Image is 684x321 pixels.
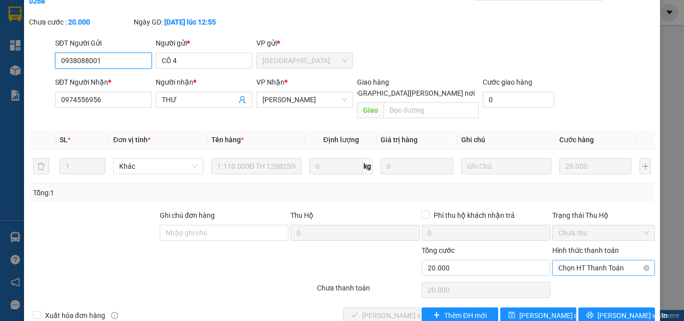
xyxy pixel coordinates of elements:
label: Ghi chú đơn hàng [160,211,215,219]
span: Đơn vị tính [113,136,151,144]
b: 20.000 [68,18,90,26]
span: Cao Tốc [262,92,347,107]
div: Ngày GD: [134,17,236,28]
button: delete [33,158,49,174]
span: user-add [238,96,246,104]
input: Ghi chú đơn hàng [160,225,288,241]
b: [DATE] lúc 12:55 [164,18,216,26]
span: Sài Gòn [262,53,347,68]
input: 0 [559,158,631,174]
span: [GEOGRAPHIC_DATA][PERSON_NAME] nơi [338,88,479,99]
div: Chưa cước : [29,17,132,28]
span: info-circle [111,312,118,319]
span: Khác [119,159,197,174]
label: Hình thức thanh toán [552,246,619,254]
input: Dọc đường [384,102,479,118]
span: Cước hàng [559,136,594,144]
span: VP Nhận [256,78,284,86]
span: [PERSON_NAME] và In [597,310,667,321]
div: Trạng thái Thu Hộ [552,210,655,221]
input: Ghi Chú [461,158,551,174]
span: Giá trị hàng [381,136,418,144]
div: SĐT Người Gửi [55,38,152,49]
span: [PERSON_NAME] đổi [519,310,584,321]
span: Giao hàng [357,78,389,86]
span: printer [586,311,593,319]
div: Người nhận [156,77,252,88]
div: Người gửi [156,38,252,49]
span: Chưa thu [558,225,649,240]
span: save [508,311,515,319]
span: close-circle [643,265,649,271]
span: Chọn HT Thanh Toán [558,260,649,275]
span: Thêm ĐH mới [444,310,487,321]
div: Chưa thanh toán [316,282,421,300]
input: VD: Bàn, Ghế [211,158,301,174]
input: 0 [381,158,453,174]
button: plus [639,158,651,174]
span: Phí thu hộ khách nhận trả [430,210,519,221]
span: Giao [357,102,384,118]
label: Cước giao hàng [483,78,532,86]
span: Tổng cước [422,246,455,254]
span: SL [60,136,68,144]
span: Tên hàng [211,136,244,144]
div: VP gửi [256,38,353,49]
div: Tổng: 1 [33,187,265,198]
span: Thu Hộ [290,211,313,219]
span: Xuất hóa đơn hàng [41,310,109,321]
div: SĐT Người Nhận [55,77,152,88]
th: Ghi chú [457,130,555,150]
span: plus [433,311,440,319]
span: kg [363,158,373,174]
span: Định lượng [323,136,359,144]
input: Cước giao hàng [483,92,554,108]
